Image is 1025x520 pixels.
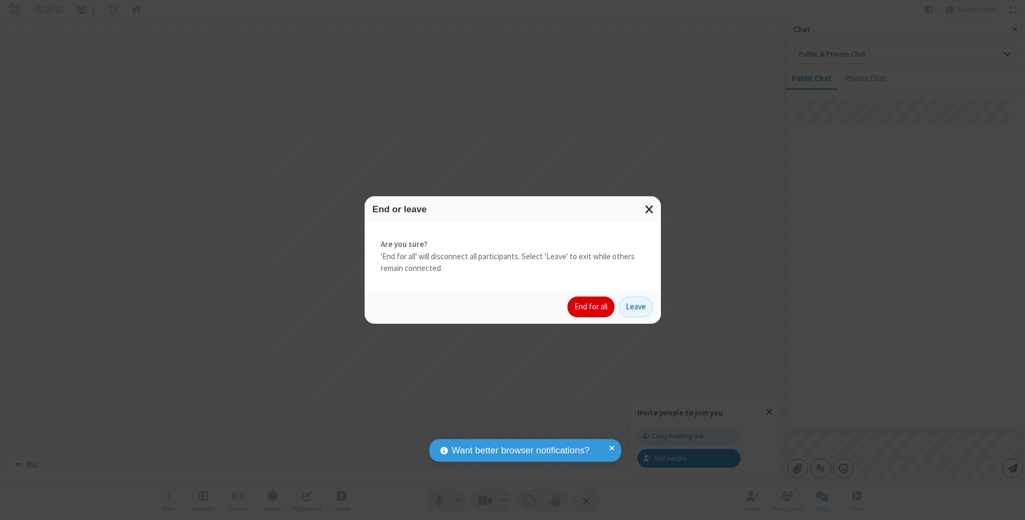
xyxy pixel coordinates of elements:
[619,297,653,318] button: Leave
[365,222,661,291] div: 'End for all' will disconnect all participants. Select 'Leave' to exit while others remain connec...
[452,444,589,458] span: Want better browser notifications?
[381,238,645,251] strong: Are you sure?
[638,196,661,222] button: Close modal
[373,204,653,214] h3: End or leave
[567,297,614,318] button: End for all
